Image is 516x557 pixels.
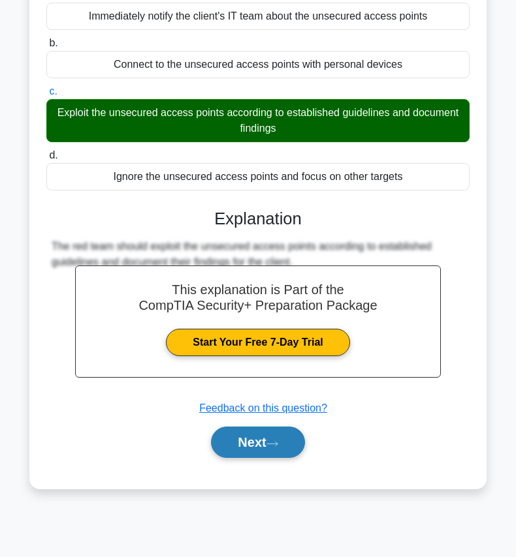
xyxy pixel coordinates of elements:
h3: Explanation [54,209,462,229]
span: d. [49,149,57,160]
button: Next [211,427,304,458]
div: Connect to the unsecured access points with personal devices [46,51,470,78]
div: Ignore the unsecured access points and focus on other targets [46,163,470,190]
span: c. [49,85,57,97]
span: b. [49,37,57,48]
div: Immediately notify the client's IT team about the unsecured access points [46,3,470,30]
div: Exploit the unsecured access points according to established guidelines and document findings [46,99,470,142]
a: Feedback on this question? [199,402,327,414]
div: The red team should exploit the unsecured access points according to established guidelines and d... [52,239,464,270]
a: Start Your Free 7-Day Trial [166,329,349,356]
